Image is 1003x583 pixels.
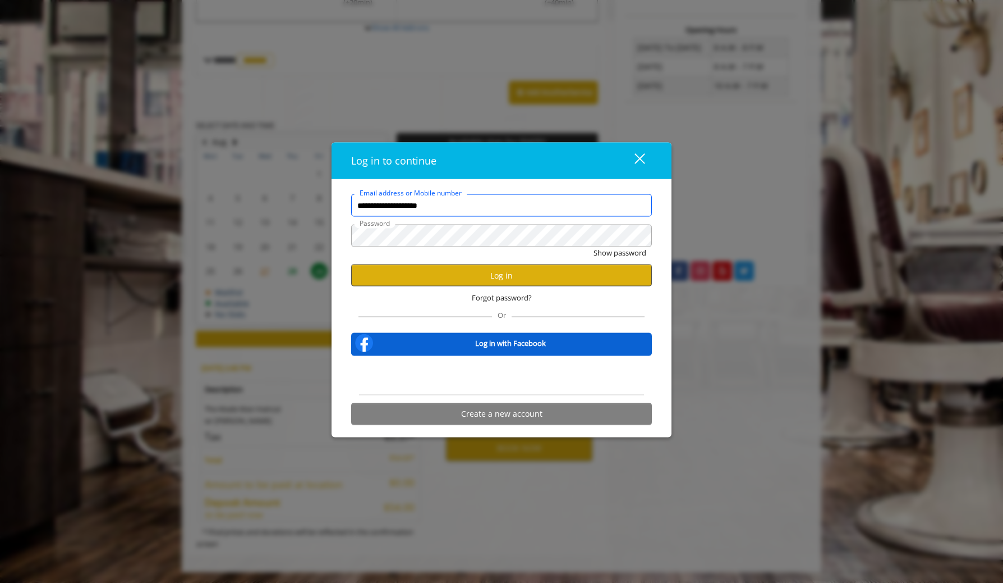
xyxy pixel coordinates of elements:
button: Log in [351,265,652,286]
b: Log in with Facebook [475,337,546,349]
input: Email address or Mobile number [351,194,652,217]
button: close dialog [614,149,652,172]
img: facebook-logo [353,332,375,354]
span: Log in to continue [351,154,436,167]
input: Password [351,225,652,247]
iframe: Sign in with Google Button [445,363,559,388]
div: close dialog [622,152,644,169]
span: Or [492,310,512,320]
button: Create a new account [351,403,652,425]
label: Password [354,218,395,229]
span: Forgot password? [472,292,532,304]
label: Email address or Mobile number [354,188,467,198]
button: Show password [593,247,646,259]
